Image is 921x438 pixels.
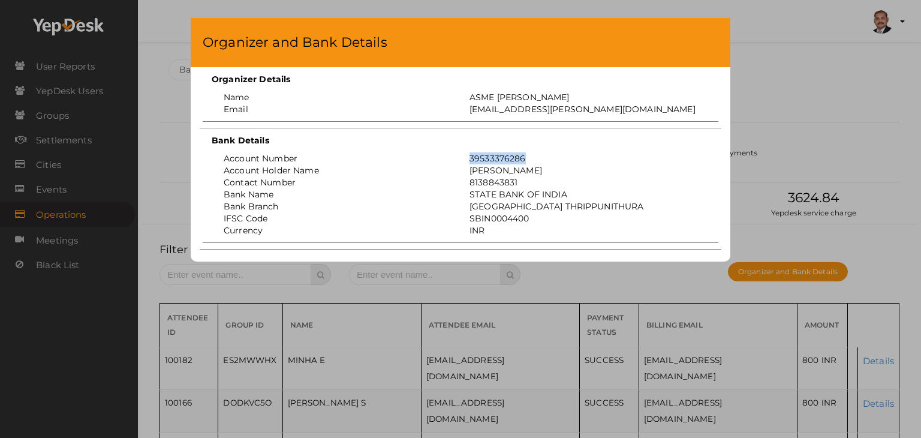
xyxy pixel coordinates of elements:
[460,200,706,212] div: [GEOGRAPHIC_DATA] THRIPPUNITHURA
[215,103,460,115] div: Email
[215,152,460,164] div: Account Number
[460,224,706,236] div: INR
[212,74,290,85] strong: Organizer Details
[460,176,706,188] div: 8138843831
[460,91,706,103] div: ASME [PERSON_NAME]
[215,200,460,212] div: Bank Branch
[212,135,269,146] strong: Bank Details
[215,224,460,236] div: Currency
[215,176,460,188] div: Contact Number
[215,188,460,200] div: Bank Name
[460,164,706,176] div: [PERSON_NAME]
[215,212,460,224] div: IFSC Code
[460,188,706,200] div: STATE BANK OF INDIA
[460,103,706,115] div: [EMAIL_ADDRESS][PERSON_NAME][DOMAIN_NAME]
[215,164,460,176] div: Account Holder Name
[460,152,706,164] div: 39533376286
[460,212,706,224] div: SBIN0004400
[203,33,718,52] h4: Organizer and Bank Details
[215,91,460,103] div: Name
